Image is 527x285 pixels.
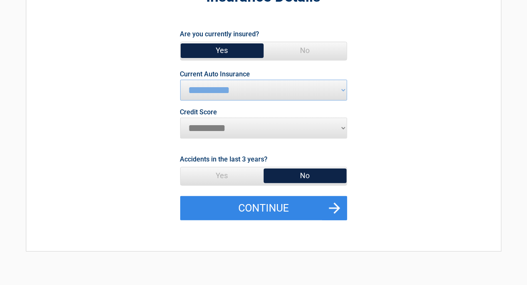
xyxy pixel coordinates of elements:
[180,28,260,40] label: Are you currently insured?
[181,167,264,184] span: Yes
[181,42,264,59] span: Yes
[180,71,250,78] label: Current Auto Insurance
[264,167,347,184] span: No
[180,109,217,116] label: Credit Score
[264,42,347,59] span: No
[180,196,347,220] button: Continue
[180,154,268,165] label: Accidents in the last 3 years?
